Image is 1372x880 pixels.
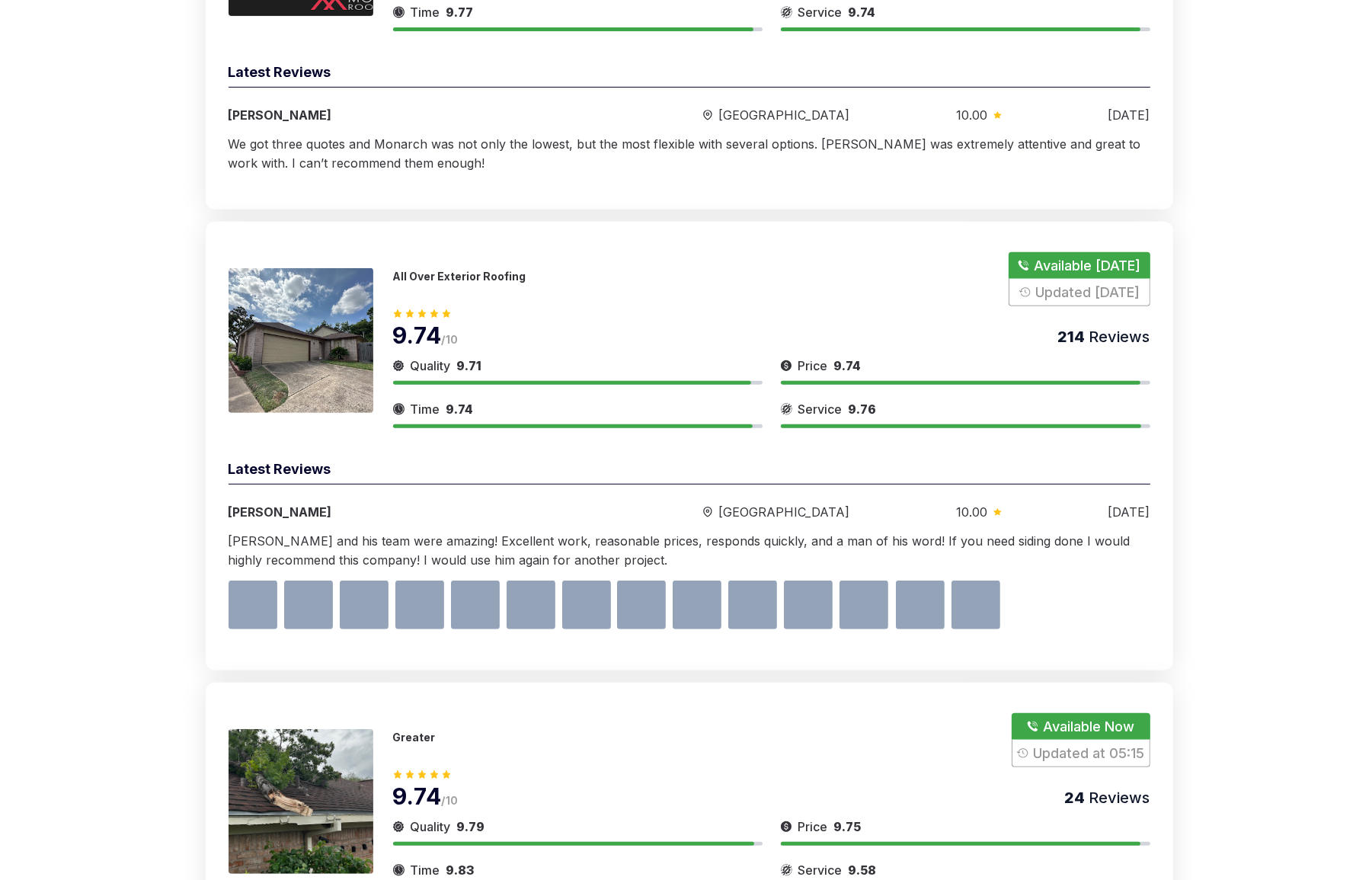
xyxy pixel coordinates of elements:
[956,503,987,521] span: 10.00
[229,729,373,874] img: 175466264276001.jpeg
[703,507,712,518] img: slider icon
[446,402,474,417] span: 9.74
[411,400,440,418] span: Time
[1058,328,1086,346] span: 214
[781,400,792,418] img: slider icon
[229,503,597,521] div: [PERSON_NAME]
[393,3,405,21] img: slider icon
[411,3,440,21] span: Time
[229,533,1131,568] span: [PERSON_NAME] and his team were amazing! Excellent work, reasonable prices, responds quickly, and...
[1086,328,1150,346] span: Reviews
[781,3,792,21] img: slider icon
[393,400,405,418] img: slider icon
[229,62,1150,88] div: Latest Reviews
[798,3,843,21] span: Service
[718,106,849,124] span: [GEOGRAPHIC_DATA]
[411,861,440,879] span: Time
[393,818,405,836] img: slider icon
[442,794,459,807] span: /10
[229,136,1141,171] span: We got three quotes and Monarch was not only the lowest, but the most flexible with several optio...
[718,503,849,521] span: [GEOGRAPHIC_DATA]
[1065,789,1086,807] span: 24
[993,111,1002,119] img: slider icon
[229,459,1150,485] div: Latest Reviews
[781,818,792,836] img: slider icon
[446,862,475,878] span: 9.83
[442,333,459,346] span: /10
[393,322,442,349] span: 9.74
[834,358,862,373] span: 9.74
[798,400,843,418] span: Service
[393,782,442,810] span: 9.74
[393,357,405,375] img: slider icon
[393,861,405,879] img: slider icon
[703,110,712,121] img: slider icon
[393,731,436,744] p: Greater
[798,818,828,836] span: Price
[1108,106,1150,124] div: [DATE]
[849,402,877,417] span: 9.76
[457,819,485,834] span: 9.79
[781,357,792,375] img: slider icon
[956,106,987,124] span: 10.00
[849,5,876,20] span: 9.74
[393,270,526,283] p: All Over Exterior Roofing
[798,861,843,879] span: Service
[1108,503,1150,521] div: [DATE]
[834,819,862,834] span: 9.75
[781,861,792,879] img: slider icon
[798,357,828,375] span: Price
[229,268,373,413] img: 175465740979750.jpeg
[411,357,451,375] span: Quality
[993,508,1002,516] img: slider icon
[446,5,474,20] span: 9.77
[849,862,877,878] span: 9.58
[229,106,597,124] div: [PERSON_NAME]
[411,818,451,836] span: Quality
[1086,789,1150,807] span: Reviews
[457,358,482,373] span: 9.71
